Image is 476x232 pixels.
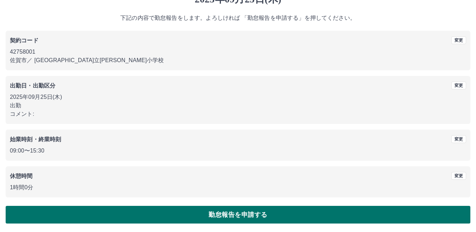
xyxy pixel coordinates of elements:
b: 契約コード [10,37,38,43]
p: 42758001 [10,48,466,56]
p: 2025年09月25日(木) [10,93,466,101]
button: 変更 [451,172,466,180]
p: コメント: [10,110,466,118]
p: 下記の内容で勤怠報告をします。よろしければ 「勤怠報告を申請する」を押してください。 [6,14,470,22]
button: 変更 [451,82,466,89]
p: 1時間0分 [10,183,466,192]
b: 出勤日・出勤区分 [10,83,55,89]
p: 佐賀市 ／ [GEOGRAPHIC_DATA]立[PERSON_NAME]小学校 [10,56,466,65]
p: 09:00 〜 15:30 [10,147,466,155]
button: 勤怠報告を申請する [6,206,470,224]
b: 休憩時間 [10,173,33,179]
b: 始業時刻・終業時刻 [10,136,61,142]
button: 変更 [451,135,466,143]
button: 変更 [451,36,466,44]
p: 出勤 [10,101,466,110]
